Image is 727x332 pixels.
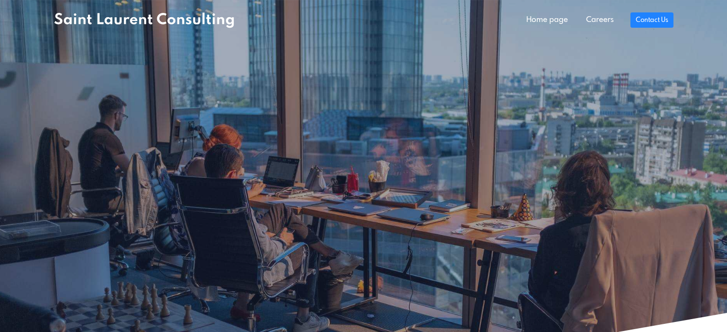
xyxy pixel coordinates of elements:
a: Services We Offer [54,268,160,291]
a: Contact Us [630,12,673,28]
h2: Transforming businesses with cloud-based solutions: We specialize in cutting-edge design solutions [54,168,519,256]
a: Careers [577,11,623,30]
h1: Empower . Innovate . Transform [54,149,673,157]
a: Home page [517,11,577,30]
